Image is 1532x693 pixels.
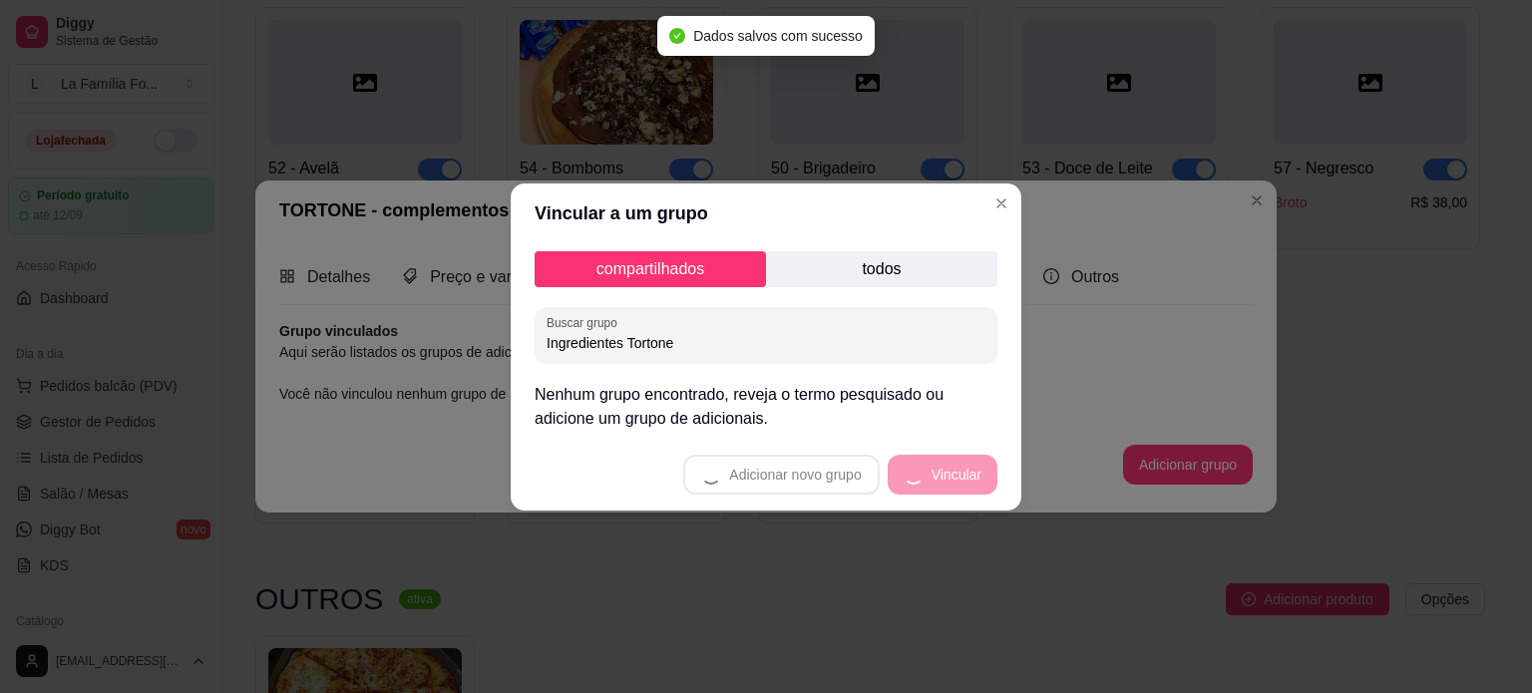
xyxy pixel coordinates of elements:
[535,251,766,287] p: compartilhados
[766,251,997,287] p: todos
[985,187,1017,219] button: Close
[511,183,1021,243] header: Vincular a um grupo
[535,383,997,431] p: Nenhum grupo encontrado, reveja o termo pesquisado ou adicione um grupo de adicionais.
[547,314,624,331] label: Buscar grupo
[547,333,985,353] input: Buscar grupo
[669,28,685,44] span: check-circle
[693,28,863,44] span: Dados salvos com sucesso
